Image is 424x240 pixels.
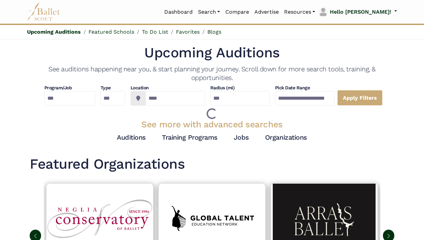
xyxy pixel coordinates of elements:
[210,85,235,91] h4: Radius (mi)
[330,8,391,16] p: Hello [PERSON_NAME]!
[146,91,205,106] input: Location
[281,5,318,19] a: Resources
[162,133,218,141] a: Training Programs
[44,85,95,91] h4: Program/Job
[223,5,252,19] a: Compare
[27,29,81,35] a: Upcoming Auditions
[252,5,281,19] a: Advertise
[234,133,249,141] a: Jobs
[162,5,195,19] a: Dashboard
[265,133,307,141] a: Organizations
[88,29,134,35] a: Featured Schools
[30,65,394,82] h4: See auditions happening near you, & start planning your journey. Scroll down for more search tool...
[30,155,394,173] h1: Featured Organizations
[275,85,335,91] h4: Pick Date Range
[30,119,394,130] h3: See more with advanced searches
[318,7,397,17] a: profile picture Hello [PERSON_NAME]!
[176,29,200,35] a: Favorites
[131,85,205,91] h4: Location
[117,133,146,141] a: Auditions
[319,7,328,17] img: profile picture
[142,29,168,35] a: To Do List
[30,44,394,62] h1: Upcoming Auditions
[337,90,383,106] a: Apply Filters
[100,85,125,91] h4: Type
[207,29,221,35] a: Blogs
[195,5,223,19] a: Search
